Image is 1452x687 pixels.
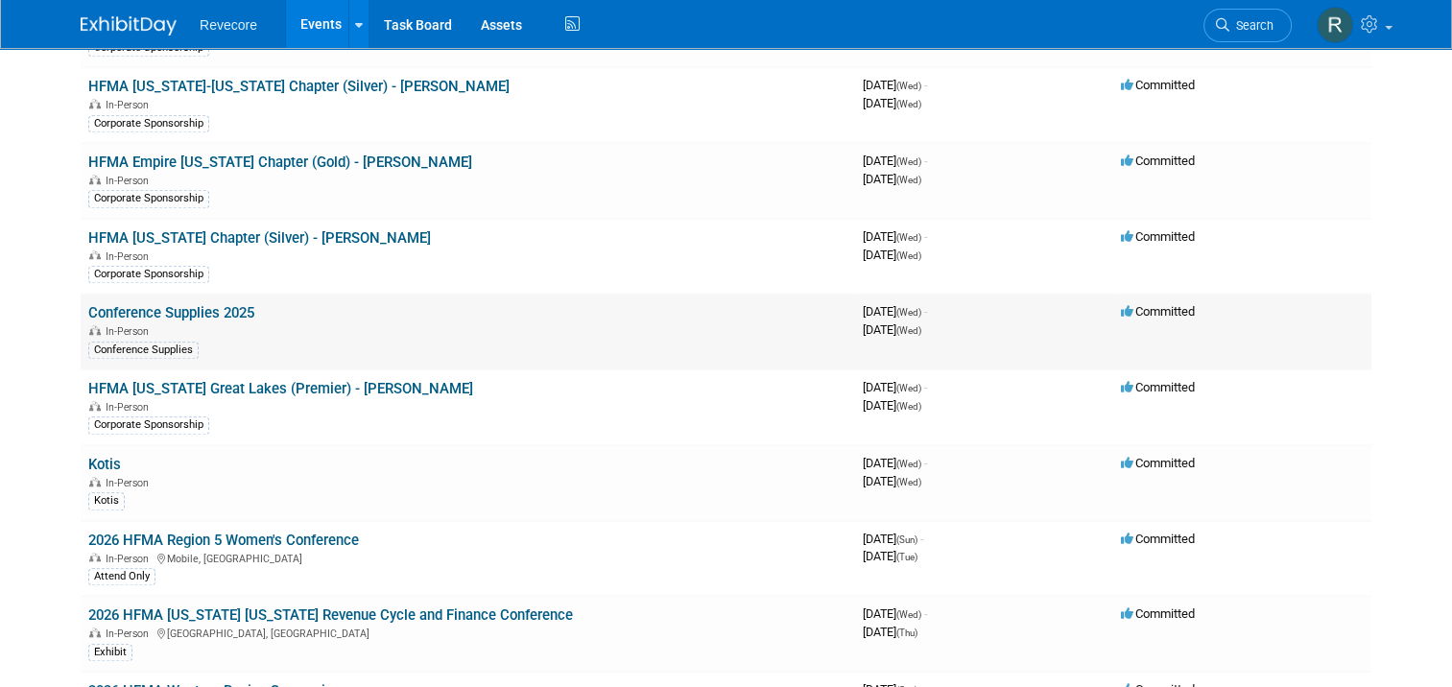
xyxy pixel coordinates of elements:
[1317,7,1353,43] img: Rachael Sires
[1121,380,1195,394] span: Committed
[863,606,927,621] span: [DATE]
[896,175,921,185] span: (Wed)
[924,380,927,394] span: -
[1121,229,1195,244] span: Committed
[89,628,101,637] img: In-Person Event
[88,78,510,95] a: HFMA [US_STATE]-[US_STATE] Chapter (Silver) - [PERSON_NAME]
[924,229,927,244] span: -
[89,325,101,335] img: In-Person Event
[863,532,923,546] span: [DATE]
[924,606,927,621] span: -
[863,229,927,244] span: [DATE]
[200,17,257,33] span: Revecore
[896,383,921,393] span: (Wed)
[863,322,921,337] span: [DATE]
[896,534,917,545] span: (Sun)
[106,175,155,187] span: In-Person
[863,154,927,168] span: [DATE]
[88,342,199,359] div: Conference Supplies
[88,229,431,247] a: HFMA [US_STATE] Chapter (Silver) - [PERSON_NAME]
[88,532,359,549] a: 2026 HFMA Region 5 Women's Conference
[896,232,921,243] span: (Wed)
[106,250,155,263] span: In-Person
[896,401,921,412] span: (Wed)
[1121,154,1195,168] span: Committed
[106,99,155,111] span: In-Person
[863,474,921,488] span: [DATE]
[89,401,101,411] img: In-Person Event
[106,553,155,565] span: In-Person
[89,250,101,260] img: In-Person Event
[88,304,254,321] a: Conference Supplies 2025
[863,304,927,319] span: [DATE]
[106,477,155,489] span: In-Person
[1121,304,1195,319] span: Committed
[896,156,921,167] span: (Wed)
[896,250,921,261] span: (Wed)
[896,628,917,638] span: (Thu)
[88,266,209,283] div: Corporate Sponsorship
[88,154,472,171] a: HFMA Empire [US_STATE] Chapter (Gold) - [PERSON_NAME]
[88,492,125,509] div: Kotis
[1121,78,1195,92] span: Committed
[863,625,917,639] span: [DATE]
[88,550,847,565] div: Mobile, [GEOGRAPHIC_DATA]
[88,625,847,640] div: [GEOGRAPHIC_DATA], [GEOGRAPHIC_DATA]
[1121,456,1195,470] span: Committed
[920,532,923,546] span: -
[106,628,155,640] span: In-Person
[88,606,573,624] a: 2026 HFMA [US_STATE] [US_STATE] Revenue Cycle and Finance Conference
[896,99,921,109] span: (Wed)
[88,115,209,132] div: Corporate Sponsorship
[863,248,921,262] span: [DATE]
[1203,9,1292,42] a: Search
[88,380,473,397] a: HFMA [US_STATE] Great Lakes (Premier) - [PERSON_NAME]
[88,416,209,434] div: Corporate Sponsorship
[1229,18,1273,33] span: Search
[924,456,927,470] span: -
[863,549,917,563] span: [DATE]
[1121,532,1195,546] span: Committed
[81,16,177,36] img: ExhibitDay
[1121,606,1195,621] span: Committed
[106,325,155,338] span: In-Person
[863,78,927,92] span: [DATE]
[863,172,921,186] span: [DATE]
[863,398,921,413] span: [DATE]
[924,78,927,92] span: -
[89,99,101,108] img: In-Person Event
[89,553,101,562] img: In-Person Event
[896,609,921,620] span: (Wed)
[89,175,101,184] img: In-Person Event
[88,568,155,585] div: Attend Only
[924,154,927,168] span: -
[863,380,927,394] span: [DATE]
[106,401,155,414] span: In-Person
[896,477,921,487] span: (Wed)
[924,304,927,319] span: -
[89,477,101,486] img: In-Person Event
[896,325,921,336] span: (Wed)
[863,96,921,110] span: [DATE]
[896,459,921,469] span: (Wed)
[88,190,209,207] div: Corporate Sponsorship
[88,456,121,473] a: Kotis
[88,644,132,661] div: Exhibit
[896,552,917,562] span: (Tue)
[863,456,927,470] span: [DATE]
[896,81,921,91] span: (Wed)
[896,307,921,318] span: (Wed)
